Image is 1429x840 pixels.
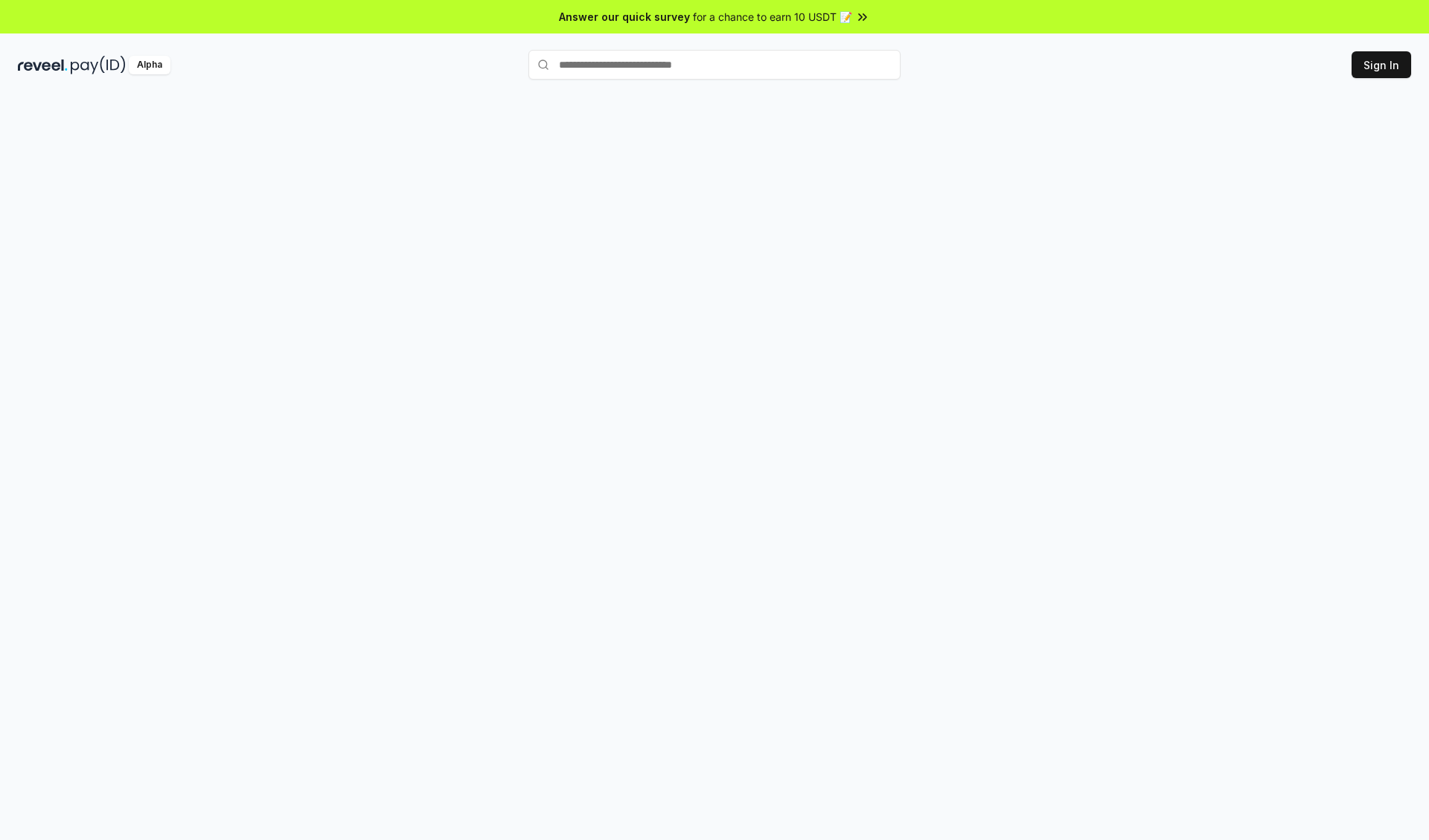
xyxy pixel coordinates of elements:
span: for a chance to earn 10 USDT 📝 [693,9,852,25]
div: Alpha [129,56,170,74]
img: pay_id [71,56,126,74]
img: reveel_dark [18,56,68,74]
button: Sign In [1352,51,1411,78]
span: Answer our quick survey [559,9,690,25]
